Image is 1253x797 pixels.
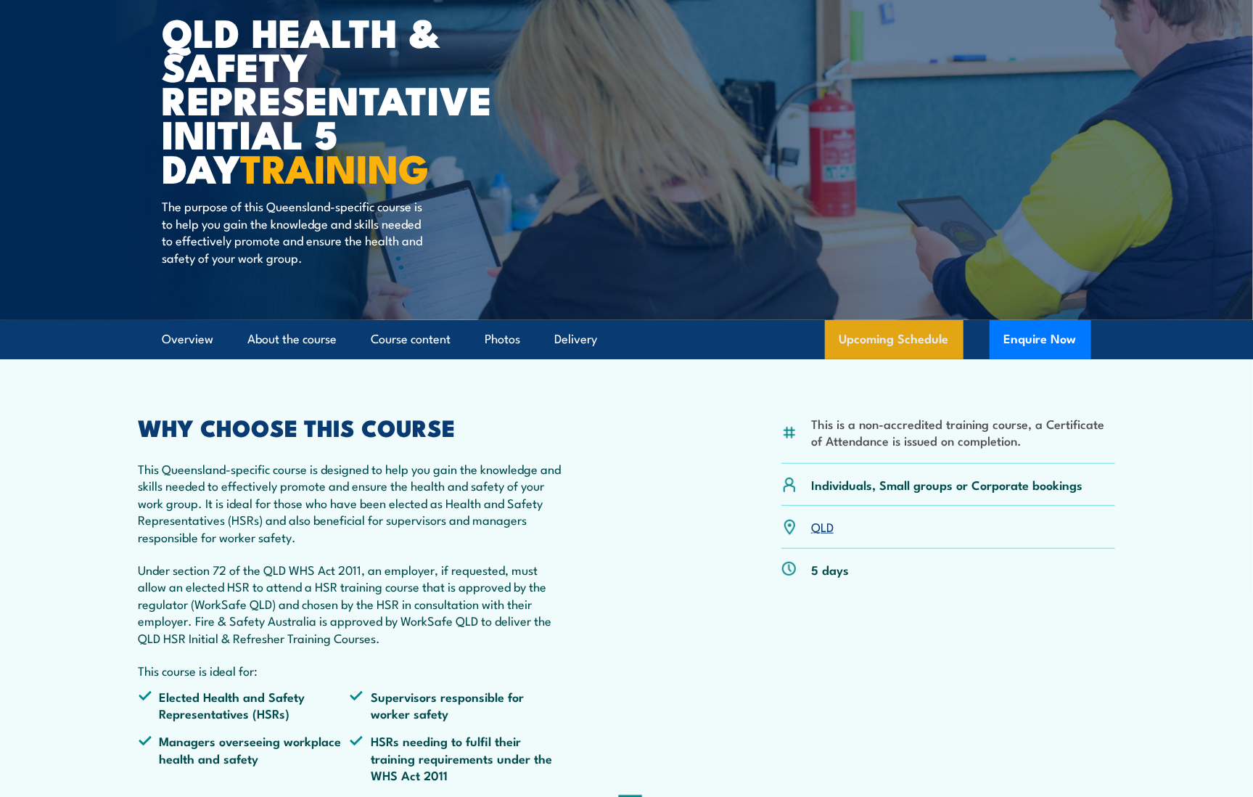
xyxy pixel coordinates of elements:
[139,688,350,722] li: Elected Health and Safety Representatives (HSRs)
[825,320,964,359] a: Upcoming Schedule
[163,320,214,359] a: Overview
[163,197,427,266] p: The purpose of this Queensland-specific course is to help you gain the knowledge and skills neede...
[990,320,1091,359] button: Enquire Now
[811,518,834,535] a: QLD
[371,320,451,359] a: Course content
[139,417,562,437] h2: WHY CHOOSE THIS COURSE
[139,662,562,679] p: This course is ideal for:
[811,561,849,578] p: 5 days
[350,688,562,722] li: Supervisors responsible for worker safety
[139,561,562,646] p: Under section 72 of the QLD WHS Act 2011, an employer, if requested, must allow an elected HSR to...
[248,320,337,359] a: About the course
[241,136,430,197] strong: TRAINING
[139,732,350,783] li: Managers overseeing workplace health and safety
[485,320,521,359] a: Photos
[811,476,1082,493] p: Individuals, Small groups or Corporate bookings
[811,415,1115,449] li: This is a non-accredited training course, a Certificate of Attendance is issued on completion.
[163,15,521,184] h1: QLD Health & Safety Representative Initial 5 Day
[555,320,598,359] a: Delivery
[139,460,562,545] p: This Queensland-specific course is designed to help you gain the knowledge and skills needed to e...
[350,732,562,783] li: HSRs needing to fulfil their training requirements under the WHS Act 2011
